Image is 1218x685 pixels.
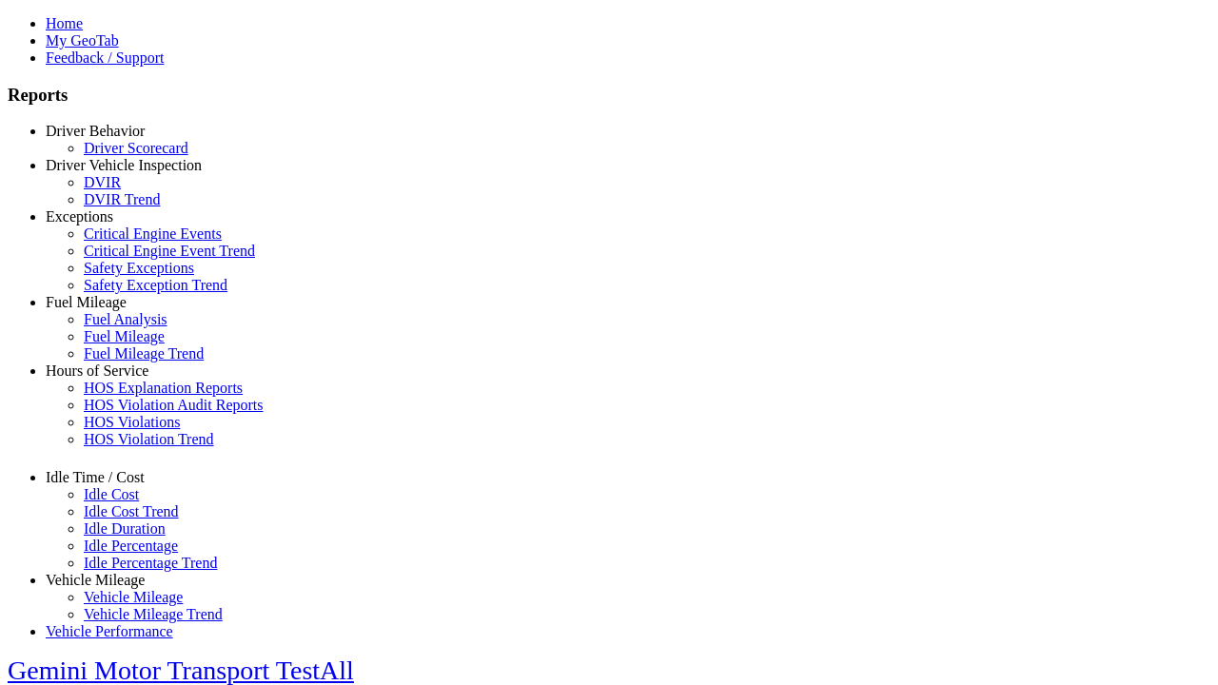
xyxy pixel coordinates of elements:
a: Idle Cost Trend [84,503,179,519]
a: HOS Violation Trend [84,431,214,447]
a: Hours of Service [46,362,148,379]
a: Feedback / Support [46,49,164,66]
a: Safety Exceptions [84,260,194,276]
a: DVIR Trend [84,191,160,207]
a: Idle Time / Cost [46,469,145,485]
a: Driver Scorecard [84,140,188,156]
a: Safety Exception Trend [84,277,227,293]
a: Fuel Mileage [84,328,165,344]
a: DVIR [84,174,121,190]
a: Idle Duration [84,520,166,537]
a: Critical Engine Events [84,225,222,242]
a: Vehicle Mileage Trend [84,606,223,622]
a: Idle Percentage [84,538,178,554]
a: HOS Violations [84,414,180,430]
a: Fuel Mileage [46,294,127,310]
a: HOS Violation Audit Reports [84,397,264,413]
a: Fuel Mileage Trend [84,345,204,362]
a: Critical Engine Event Trend [84,243,255,259]
a: Vehicle Mileage [84,589,183,605]
a: Exceptions [46,208,113,225]
a: Home [46,15,83,31]
a: Fuel Analysis [84,311,167,327]
a: My GeoTab [46,32,119,49]
a: Gemini Motor Transport TestAll [8,656,354,685]
a: Idle Cost [84,486,139,502]
a: Idle Percentage Trend [84,555,217,571]
a: Driver Behavior [46,123,145,139]
a: HOS Explanation Reports [84,380,243,396]
a: Vehicle Performance [46,623,173,639]
a: Driver Vehicle Inspection [46,157,202,173]
a: Vehicle Mileage [46,572,145,588]
h3: Reports [8,85,1210,106]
